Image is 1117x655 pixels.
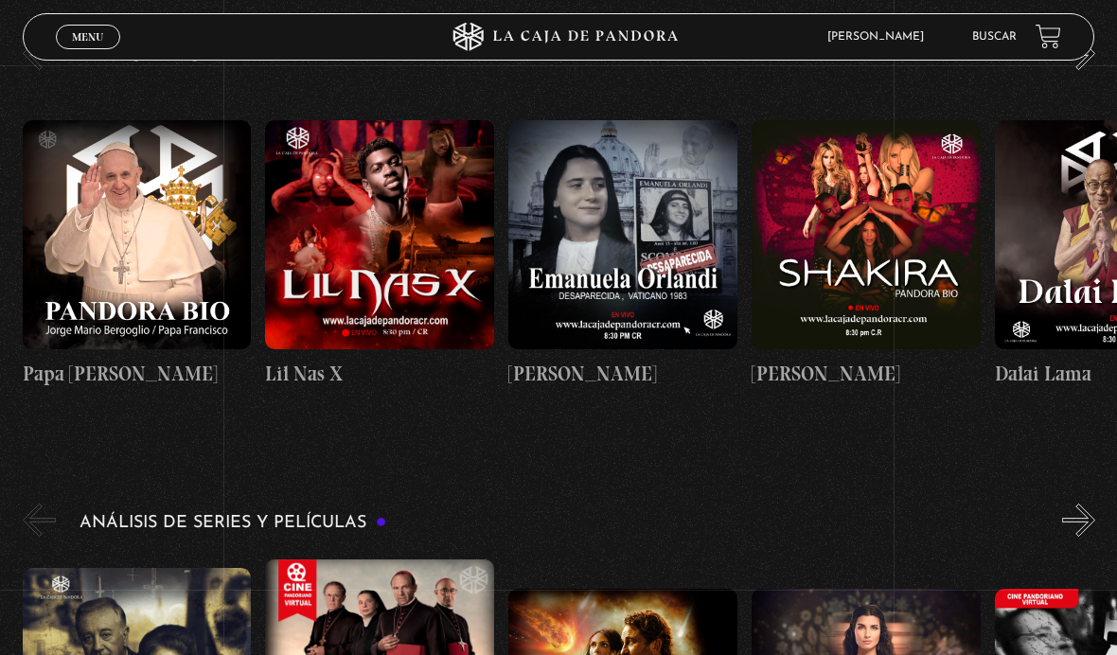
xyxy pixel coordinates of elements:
[1062,504,1095,537] button: Next
[752,359,981,389] h4: [PERSON_NAME]
[1062,37,1095,70] button: Next
[508,84,737,424] a: [PERSON_NAME]
[66,47,111,61] span: Cerrar
[265,359,494,389] h4: Lil Nas X
[23,37,56,70] button: Previous
[23,84,252,424] a: Papa [PERSON_NAME]
[508,359,737,389] h4: [PERSON_NAME]
[972,31,1017,43] a: Buscar
[1036,24,1061,49] a: View your shopping cart
[752,84,981,424] a: [PERSON_NAME]
[23,359,252,389] h4: Papa [PERSON_NAME]
[818,31,943,43] span: [PERSON_NAME]
[80,514,387,532] h3: Análisis de series y películas
[72,31,103,43] span: Menu
[265,84,494,424] a: Lil Nas X
[23,504,56,537] button: Previous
